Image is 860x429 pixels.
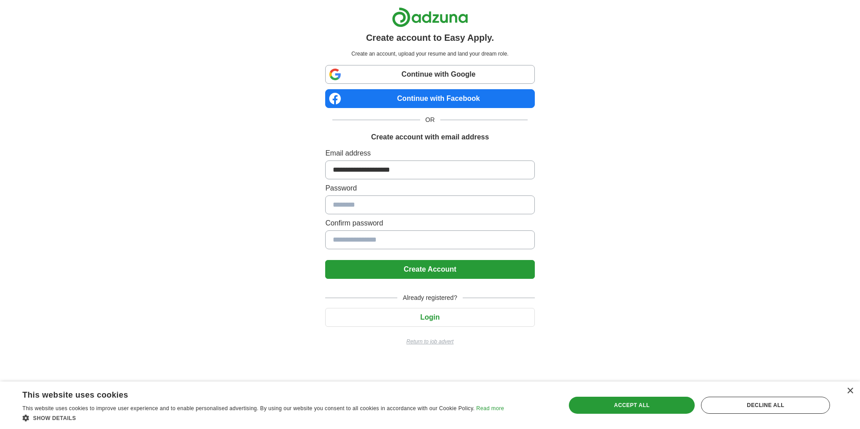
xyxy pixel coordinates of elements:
[325,148,534,159] label: Email address
[22,413,504,422] div: Show details
[325,89,534,108] a: Continue with Facebook
[397,293,462,303] span: Already registered?
[325,183,534,194] label: Password
[325,218,534,229] label: Confirm password
[22,405,475,412] span: This website uses cookies to improve user experience and to enable personalised advertising. By u...
[327,50,533,58] p: Create an account, upload your resume and land your dream role.
[569,397,695,414] div: Accept all
[325,313,534,321] a: Login
[701,397,830,414] div: Decline all
[325,65,534,84] a: Continue with Google
[847,388,853,394] div: Close
[325,260,534,279] button: Create Account
[22,387,482,400] div: This website uses cookies
[476,405,504,412] a: Read more, opens a new window
[325,308,534,327] button: Login
[366,31,494,44] h1: Create account to Easy Apply.
[325,338,534,346] a: Return to job advert
[33,415,76,421] span: Show details
[392,7,468,27] img: Adzuna logo
[420,115,440,125] span: OR
[371,132,489,143] h1: Create account with email address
